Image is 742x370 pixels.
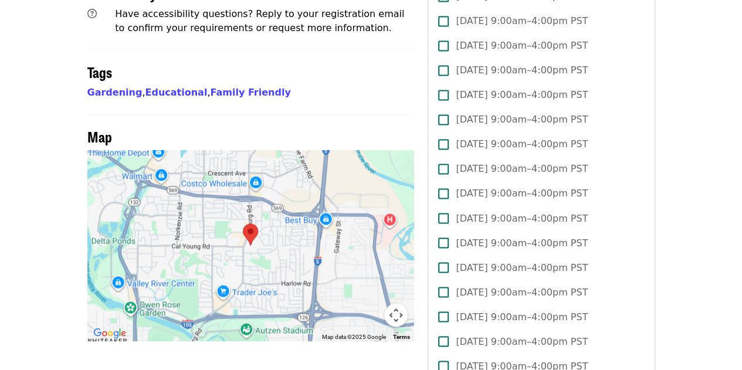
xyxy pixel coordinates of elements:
span: [DATE] 9:00am–4:00pm PST [456,186,588,201]
i: question-circle icon [87,8,97,19]
a: Family Friendly [210,87,290,98]
span: [DATE] 9:00am–4:00pm PST [456,334,588,348]
span: [DATE] 9:00am–4:00pm PST [456,113,588,127]
span: [DATE] 9:00am–4:00pm PST [456,260,588,274]
span: Have accessibility questions? Reply to your registration email to confirm your requirements or re... [115,8,404,33]
span: [DATE] 9:00am–4:00pm PST [456,88,588,102]
span: , [145,87,210,98]
span: [DATE] 9:00am–4:00pm PST [456,137,588,151]
span: Map data ©2025 Google [322,333,386,340]
span: [DATE] 9:00am–4:00pm PST [456,211,588,225]
span: Tags [87,62,112,82]
a: Gardening [87,87,143,98]
span: [DATE] 9:00am–4:00pm PST [456,162,588,176]
span: [DATE] 9:00am–4:00pm PST [456,63,588,77]
img: Google [90,325,129,341]
span: [DATE] 9:00am–4:00pm PST [456,236,588,250]
a: Terms (opens in new tab) [393,333,410,340]
a: Educational [145,87,207,98]
a: Open this area in Google Maps (opens a new window) [90,325,129,341]
span: Map [87,126,112,147]
span: [DATE] 9:00am–4:00pm PST [456,310,588,324]
span: [DATE] 9:00am–4:00pm PST [456,285,588,299]
span: [DATE] 9:00am–4:00pm PST [456,14,588,28]
span: , [87,87,145,98]
span: [DATE] 9:00am–4:00pm PST [456,39,588,53]
button: Map camera controls [384,303,408,327]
